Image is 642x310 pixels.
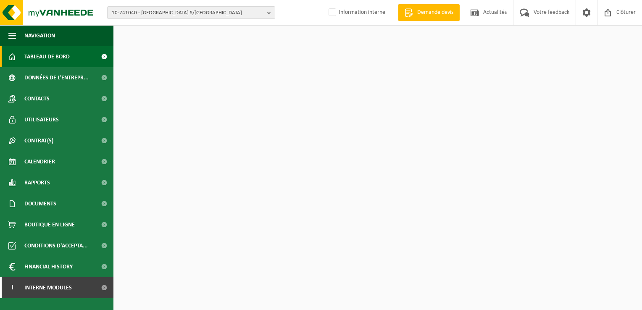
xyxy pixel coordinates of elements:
span: Calendrier [24,151,55,172]
span: Conditions d'accepta... [24,235,88,256]
span: Interne modules [24,277,72,298]
span: Navigation [24,25,55,46]
span: Financial History [24,256,73,277]
span: Contacts [24,88,50,109]
span: Tableau de bord [24,46,70,67]
span: Documents [24,193,56,214]
span: Demande devis [415,8,455,17]
span: 10-741040 - [GEOGRAPHIC_DATA] S/[GEOGRAPHIC_DATA] [112,7,264,19]
button: 10-741040 - [GEOGRAPHIC_DATA] S/[GEOGRAPHIC_DATA] [107,6,275,19]
a: Demande devis [398,4,460,21]
span: Boutique en ligne [24,214,75,235]
label: Information interne [327,6,385,19]
span: Données de l'entrepr... [24,67,89,88]
span: Utilisateurs [24,109,59,130]
span: Rapports [24,172,50,193]
span: I [8,277,16,298]
span: Contrat(s) [24,130,53,151]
